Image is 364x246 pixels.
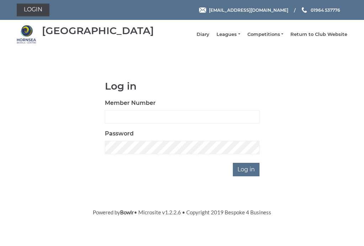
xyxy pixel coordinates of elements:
[105,129,134,138] label: Password
[290,31,347,38] a: Return to Club Website
[301,7,340,14] a: Phone us 01964 537776
[93,209,271,215] span: Powered by • Microsite v1.2.2.6 • Copyright 2019 Bespoke 4 Business
[17,25,36,44] img: Hornsea Bowls Centre
[199,7,288,14] a: Email [EMAIL_ADDRESS][DOMAIN_NAME]
[120,209,134,215] a: Bowlr
[197,31,209,38] a: Diary
[199,7,206,13] img: Email
[311,7,340,12] span: 01964 537776
[247,31,283,38] a: Competitions
[105,99,156,107] label: Member Number
[17,4,49,16] a: Login
[209,7,288,12] span: [EMAIL_ADDRESS][DOMAIN_NAME]
[42,25,154,36] div: [GEOGRAPHIC_DATA]
[216,31,240,38] a: Leagues
[105,81,259,92] h1: Log in
[233,163,259,176] input: Log in
[302,7,307,13] img: Phone us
